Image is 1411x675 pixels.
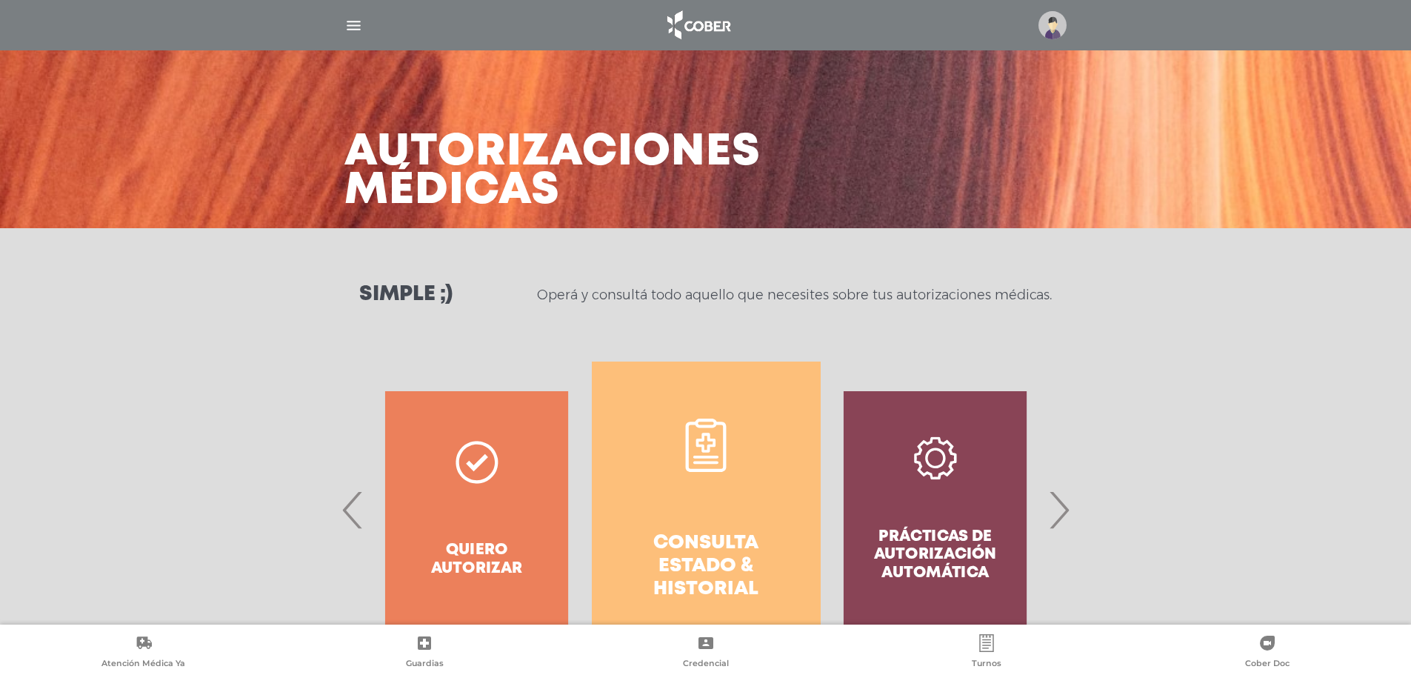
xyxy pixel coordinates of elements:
a: Consulta estado & historial [592,362,821,658]
a: Turnos [846,634,1127,672]
a: Credencial [565,634,846,672]
img: profile-placeholder.svg [1038,11,1067,39]
span: Atención Médica Ya [101,658,185,671]
span: Credencial [683,658,729,671]
img: Cober_menu-lines-white.svg [344,16,363,35]
h3: Autorizaciones médicas [344,133,761,210]
a: Atención Médica Ya [3,634,284,672]
img: logo_cober_home-white.png [659,7,737,43]
span: Turnos [972,658,1001,671]
span: Next [1044,470,1073,550]
h3: Simple ;) [359,285,453,305]
span: Previous [338,470,367,550]
span: Cober Doc [1245,658,1290,671]
a: Guardias [284,634,564,672]
a: Cober Doc [1127,634,1408,672]
p: Operá y consultá todo aquello que necesites sobre tus autorizaciones médicas. [537,286,1052,304]
span: Guardias [406,658,444,671]
h4: Consulta estado & historial [618,532,794,602]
